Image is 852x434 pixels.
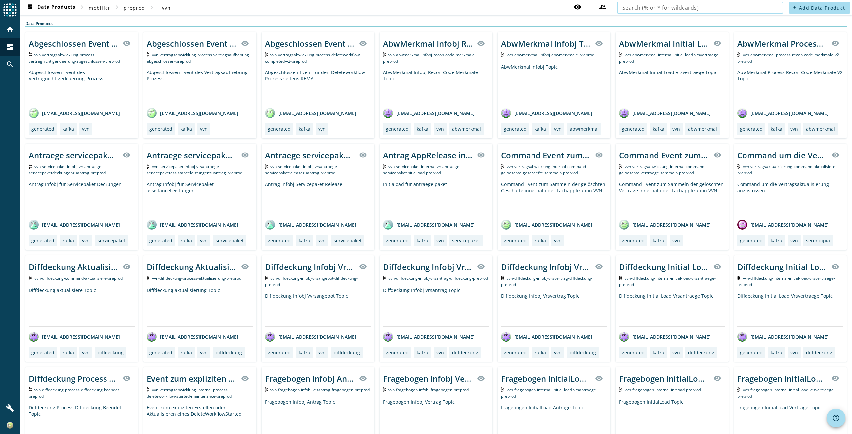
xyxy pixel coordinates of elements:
[147,287,253,326] div: Diffdeckung aktualisierung Topic
[29,276,32,280] img: Kafka Topic: vvn-diffdeckung-command-aktualisiere-preprod
[383,287,489,326] div: Diffdeckung Infobj Vrsantrag Topic
[653,237,664,244] div: kafka
[653,126,664,132] div: kafka
[147,38,237,49] div: Abgeschlossen Event des Vertragsaufhebung-Prozess
[737,108,747,118] img: avatar
[599,3,607,11] mat-icon: supervisor_account
[200,126,208,132] div: vvn
[200,237,208,244] div: vvn
[622,349,645,356] div: generated
[265,108,356,118] div: [EMAIL_ADDRESS][DOMAIN_NAME]
[29,69,135,103] div: Abgeschlossen Event des Vertragnichtigerklaerung-Prozess
[477,263,485,271] mat-icon: visibility
[386,126,409,132] div: generated
[318,237,326,244] div: vvn
[31,349,54,356] div: generated
[3,3,17,17] img: spoud-logo.svg
[123,263,131,271] mat-icon: visibility
[737,69,843,103] div: AbwMerkmal Process Recon Code Merkmale V2 Topic
[29,52,32,57] img: Kafka Topic: vvn-vertragsabwicklung-process-vertragnichtigerklaerung-abgeschlossen-preprod
[619,38,709,49] div: AbwMerkmal Initial Load Vrsvertraege Topic
[713,374,721,382] mat-icon: visibility
[29,373,119,384] div: Diffdeckung Process Diffdeckung Beendet Topic
[619,220,629,230] img: avatar
[383,332,393,342] img: avatar
[737,275,835,287] span: Kafka Topic: vvn-diffdeckung-internal-initial-load-vrsvertraege-preprod
[6,60,14,68] mat-icon: search
[501,150,591,161] div: Command Event zum Sammeln der gelöschten Geschäfte innerhalb der Fachapplikation VVN
[265,52,361,64] span: Kafka Topic: vvn-vertragsabwicklung-process-deleteworkflow-completed-v2-preprod
[417,349,428,356] div: kafka
[216,237,244,244] div: servicepaket
[388,387,469,393] span: Kafka Topic: vvn-fragebogen-infobj-fragebogen-preprod
[452,349,478,356] div: diffdeckung
[29,181,135,215] div: Antrag Infobj für Servicepaket Deckungen
[740,349,763,356] div: generated
[534,237,546,244] div: kafka
[29,150,119,161] div: Antraege servicepaket infobj
[619,52,622,57] img: Kafka Topic: vvn-abwmerkmal-internal-initial-load-vrsvertraege-preprod
[82,349,90,356] div: vvn
[29,164,32,169] img: Kafka Topic: vvn-servicepaket-infobj-vrsantraege-servicepaketdeckungenzuantrag-preprod
[149,126,172,132] div: generated
[501,293,607,326] div: Diffdeckung Infobj Vrsvertrag Topic
[147,332,238,342] div: [EMAIL_ADDRESS][DOMAIN_NAME]
[737,373,827,384] div: Fragebogen InitialLoad Verträge Topic
[121,2,148,14] button: preprod
[147,387,232,399] span: Kafka Topic: vvn-vertragsabwicklung-internal-process-deleteworkflow-started-maintenance-preprod
[359,151,367,159] mat-icon: visibility
[149,349,172,356] div: generated
[147,181,253,215] div: Antrag Infobj für Servicepaket assistanceLeistungen
[737,220,829,230] div: [EMAIL_ADDRESS][DOMAIN_NAME]
[62,126,74,132] div: kafka
[383,261,473,272] div: Diffdeckung Infobj Vrsantrag Topic
[113,3,121,11] mat-icon: chevron_right
[831,151,839,159] mat-icon: visibility
[359,39,367,47] mat-icon: visibility
[29,332,39,342] img: avatar
[241,374,249,382] mat-icon: visibility
[29,387,32,392] img: Kafka Topic: vvn-diffdeckung-process-diffdeckung-beendet-preprod
[265,38,355,49] div: Abgeschlossen Event für den Deleteworkflow Prozess seitens REMA
[86,2,113,14] button: mobiliar
[6,26,14,34] mat-icon: home
[265,220,356,230] div: [EMAIL_ADDRESS][DOMAIN_NAME]
[383,220,475,230] div: [EMAIL_ADDRESS][DOMAIN_NAME]
[737,387,835,399] span: Kafka Topic: vvn-fragebogen-internal-initial-load-vrsvertraege-preprod
[619,261,709,272] div: Diffdeckung Initial Load Vrsantraege Topic
[265,69,371,103] div: Abgeschlossen Event für den Deleteworkflow Prozess seitens REMA
[452,237,480,244] div: servicepaket
[265,164,339,176] span: Kafka Topic: vvn-servicepaket-infobj-vrsantraege-servicepaketreleasezuantrag-preprod
[268,349,291,356] div: generated
[6,404,14,412] mat-icon: build
[790,349,798,356] div: vvn
[595,151,603,159] mat-icon: visibility
[265,276,268,280] img: Kafka Topic: vvn-diffdeckung-infobj-vrsangebot-diffdeckung-preprod
[501,387,597,399] span: Kafka Topic: vvn-fragebogen-internal-initial-load-vrsantraege-preprod
[771,237,782,244] div: kafka
[619,293,725,326] div: Diffdeckung Initial Load Vrsantraege Topic
[501,276,504,280] img: Kafka Topic: vvn-diffdeckung-infobj-vrsvertrag-diffdeckung-preprod
[25,21,847,27] div: Data Products
[619,164,622,169] img: Kafka Topic: vvn-vertragsabwicklung-internal-command-geloeschte-vertraege-sammeln-preprod
[619,332,629,342] img: avatar
[595,39,603,47] mat-icon: visibility
[124,5,145,11] span: preprod
[147,164,150,169] img: Kafka Topic: vvn-servicepaket-infobj-vrsantraege-servicepaketassistanceleistungenzuantrag-preprod
[29,108,120,118] div: [EMAIL_ADDRESS][DOMAIN_NAME]
[619,69,725,103] div: AbwMerkmal Initial Load Vrsvertraege Topic
[123,39,131,47] mat-icon: visibility
[554,349,562,356] div: vvn
[265,373,355,384] div: Fragebogen Infobj Antrag Topic
[241,39,249,47] mat-icon: visibility
[162,5,171,11] span: vvn
[622,4,778,12] input: Search (% or * for wildcards)
[740,237,763,244] div: generated
[265,150,355,161] div: Antraege servicepaket infobj
[334,237,362,244] div: servicepaket
[383,52,476,64] span: Kafka Topic: vvn-abwmerkmal-infobj-recon-code-merkmale-preprod
[619,108,629,118] img: avatar
[147,69,253,103] div: Abgeschlossen Event des Vertragsaufhebung-Prozess
[156,2,177,14] button: vvn
[501,64,607,103] div: AbwMerkmal Infobj Topic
